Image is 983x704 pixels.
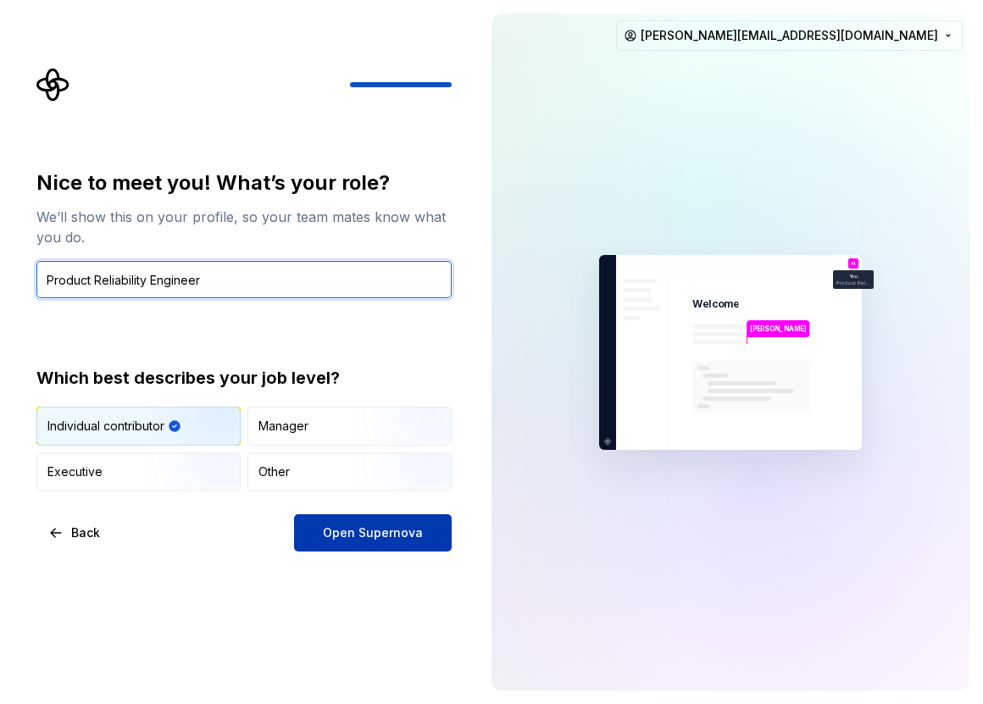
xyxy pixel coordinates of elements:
[71,524,100,541] span: Back
[36,261,452,298] input: Job title
[36,68,70,102] svg: Supernova Logo
[258,418,308,435] div: Manager
[36,514,114,552] button: Back
[258,463,290,480] div: Other
[641,27,938,44] span: [PERSON_NAME][EMAIL_ADDRESS][DOMAIN_NAME]
[36,366,452,390] div: Which best describes your job level?
[294,514,452,552] button: Open Supernova
[36,169,452,197] div: Nice to meet you! What’s your role?
[692,297,739,311] p: Welcome
[47,463,103,480] div: Executive
[750,324,807,334] p: [PERSON_NAME]
[849,274,858,279] p: You
[852,261,856,266] p: H
[756,413,809,425] p: [PERSON_NAME]
[616,20,963,51] button: [PERSON_NAME][EMAIL_ADDRESS][DOMAIN_NAME]
[836,280,870,285] p: Product Reliability Engineer
[47,418,164,435] div: Individual contributor
[323,524,423,541] span: Open Supernova
[36,207,452,247] div: We’ll show this on your profile, so your team mates know what you do.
